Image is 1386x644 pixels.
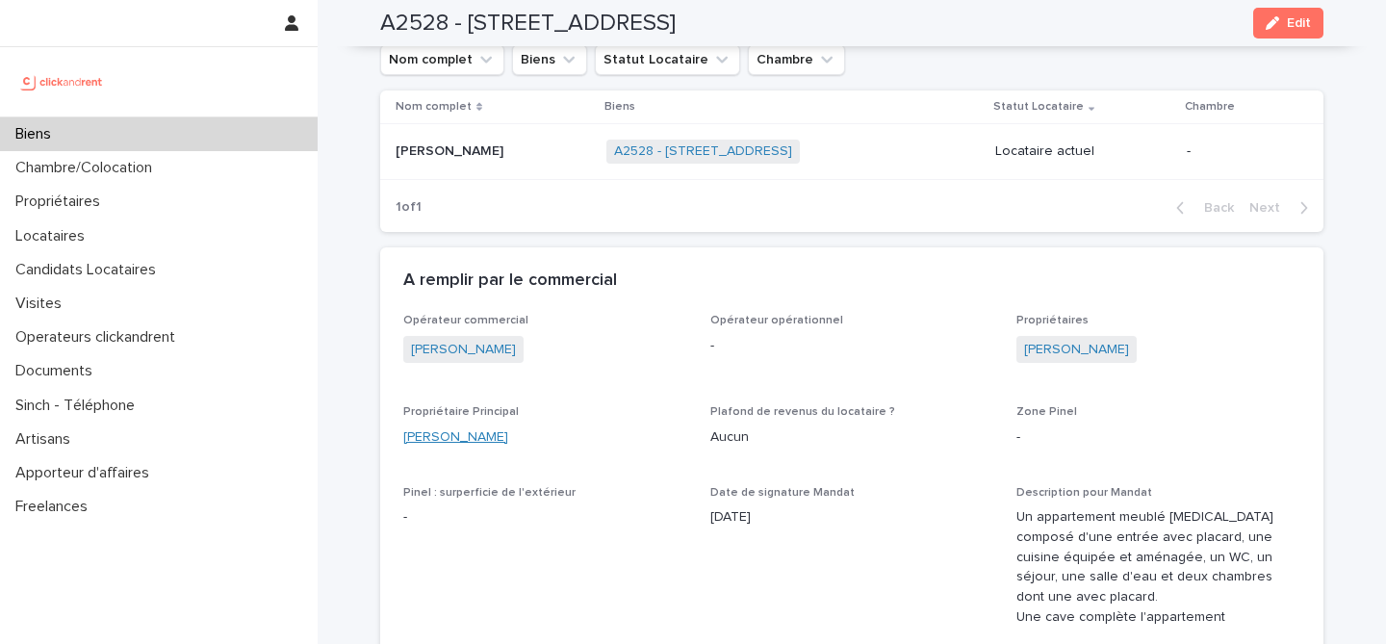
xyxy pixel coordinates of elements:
[710,406,895,418] span: Plafond de revenus du locataire ?
[380,10,676,38] h2: A2528 - [STREET_ADDRESS]
[403,315,528,326] span: Opérateur commercial
[396,140,507,160] p: [PERSON_NAME]
[8,295,77,313] p: Visites
[1016,427,1300,448] p: -
[380,44,504,75] button: Nom complet
[8,362,108,380] p: Documents
[8,227,100,245] p: Locataires
[1016,406,1077,418] span: Zone Pinel
[1016,315,1089,326] span: Propriétaires
[8,328,191,347] p: Operateurs clickandrent
[8,498,103,516] p: Freelances
[595,44,740,75] button: Statut Locataire
[8,159,167,177] p: Chambre/Colocation
[995,143,1171,160] p: Locataire actuel
[710,315,843,326] span: Opérateur opérationnel
[993,96,1084,117] p: Statut Locataire
[8,464,165,482] p: Apporteur d'affaires
[396,96,472,117] p: Nom complet
[710,507,994,528] p: [DATE]
[380,123,1323,179] tr: [PERSON_NAME][PERSON_NAME] A2528 - [STREET_ADDRESS] Locataire actuel-
[8,193,115,211] p: Propriétaires
[8,125,66,143] p: Biens
[1193,201,1234,215] span: Back
[1287,16,1311,30] span: Edit
[710,336,994,356] p: -
[748,44,845,75] button: Chambre
[1242,199,1323,217] button: Next
[1253,8,1323,39] button: Edit
[604,96,635,117] p: Biens
[403,487,576,499] span: Pinel : surperficie de l'extérieur
[1016,507,1300,628] p: Un appartement meublé [MEDICAL_DATA] composé d'une entrée avec placard, une cuisine équipée et am...
[710,427,994,448] p: Aucun
[8,261,171,279] p: Candidats Locataires
[403,406,519,418] span: Propriétaire Principal
[1016,487,1152,499] span: Description pour Mandat
[614,143,792,160] a: A2528 - [STREET_ADDRESS]
[15,63,109,101] img: UCB0brd3T0yccxBKYDjQ
[710,487,855,499] span: Date de signature Mandat
[403,507,687,528] p: -
[512,44,587,75] button: Biens
[1249,201,1292,215] span: Next
[403,270,617,292] h2: A remplir par le commercial
[403,427,508,448] a: [PERSON_NAME]
[1187,143,1293,160] p: -
[8,397,150,415] p: Sinch - Téléphone
[411,340,516,360] a: [PERSON_NAME]
[1185,96,1235,117] p: Chambre
[1161,199,1242,217] button: Back
[380,184,437,231] p: 1 of 1
[1024,340,1129,360] a: [PERSON_NAME]
[8,430,86,449] p: Artisans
